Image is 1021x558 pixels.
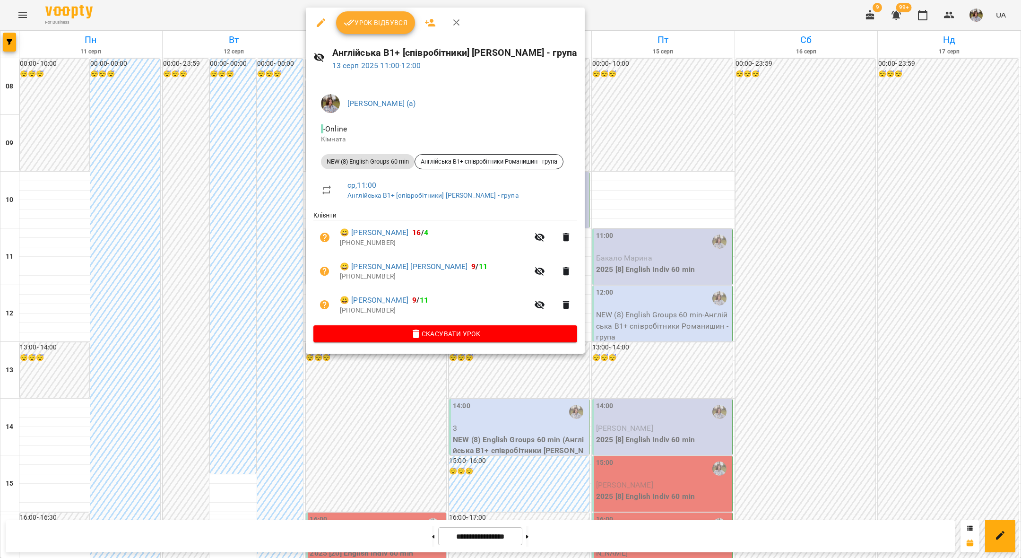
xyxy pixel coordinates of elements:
[471,262,487,271] b: /
[332,45,578,60] h6: Англійська В1+ [співробітники] [PERSON_NAME] - група
[424,228,428,237] span: 4
[313,226,336,249] button: Візит ще не сплачено. Додати оплату?
[332,61,421,70] a: 13 серп 2025 11:00-12:00
[321,157,415,166] span: NEW (8) English Groups 60 min
[412,296,416,305] span: 9
[340,227,408,238] a: 😀 [PERSON_NAME]
[347,99,416,108] a: [PERSON_NAME] (а)
[347,181,376,190] a: ср , 11:00
[313,210,577,325] ul: Клієнти
[321,124,349,133] span: - Online
[412,228,428,237] b: /
[313,294,336,316] button: Візит ще не сплачено. Додати оплату?
[340,238,528,248] p: [PHONE_NUMBER]
[340,261,467,272] a: 😀 [PERSON_NAME] [PERSON_NAME]
[347,192,519,199] a: Англійська В1+ [співробітники] [PERSON_NAME] - група
[321,94,340,113] img: 2afcea6c476e385b61122795339ea15c.jpg
[344,17,408,28] span: Урок відбувся
[340,306,528,315] p: [PHONE_NUMBER]
[415,157,563,166] span: Англійська В1+ співробітники Романишин - група
[412,296,428,305] b: /
[321,135,570,144] p: Кімната
[313,260,336,283] button: Візит ще не сплачено. Додати оплату?
[321,328,570,340] span: Скасувати Урок
[340,272,528,281] p: [PHONE_NUMBER]
[336,11,415,34] button: Урок відбувся
[412,228,421,237] span: 16
[471,262,476,271] span: 9
[340,295,408,306] a: 😀 [PERSON_NAME]
[415,154,563,169] div: Англійська В1+ співробітники Романишин - група
[420,296,428,305] span: 11
[313,325,577,342] button: Скасувати Урок
[479,262,487,271] span: 11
